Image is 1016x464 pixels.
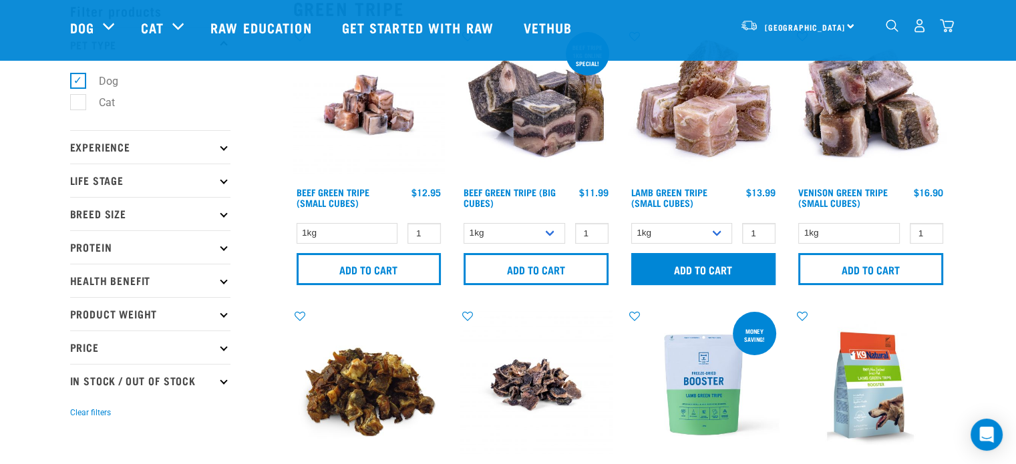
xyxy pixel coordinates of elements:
input: 1 [910,223,943,244]
input: Add to cart [798,253,943,285]
a: Cat [141,17,164,37]
img: 1044 Green Tripe Beef [460,29,612,181]
a: Dog [70,17,94,37]
span: [GEOGRAPHIC_DATA] [765,25,846,29]
input: 1 [575,223,609,244]
label: Cat [77,94,120,111]
img: 1079 Green Tripe Venison 01 [795,29,947,181]
label: Dog [77,73,124,89]
a: Get started with Raw [329,1,510,54]
p: Protein [70,230,230,264]
p: In Stock / Out Of Stock [70,364,230,397]
p: Experience [70,130,230,164]
button: Clear filters [70,407,111,419]
div: $11.99 [579,187,609,198]
a: Raw Education [197,1,328,54]
p: Breed Size [70,197,230,230]
a: Vethub [510,1,589,54]
img: 1133 Green Tripe Lamb Small Cubes 01 [628,29,780,181]
a: Venison Green Tripe (Small Cubes) [798,190,888,205]
input: Add to cart [297,253,442,285]
p: Price [70,330,230,364]
img: Pile Of Dried Lamb Tripe For Pets [293,309,445,461]
img: user.png [912,19,926,33]
img: home-icon-1@2x.png [886,19,898,32]
img: home-icon@2x.png [940,19,954,33]
p: Life Stage [70,164,230,197]
input: Add to cart [631,253,776,285]
a: Beef Green Tripe (Big Cubes) [464,190,556,205]
img: Dried Vension Tripe 1691 [460,309,612,461]
a: Beef Green Tripe (Small Cubes) [297,190,369,205]
p: Product Weight [70,297,230,330]
input: 1 [742,223,776,244]
p: Health Benefit [70,264,230,297]
input: Add to cart [464,253,609,285]
img: K9 Square [795,309,947,461]
img: Beef Tripe Bites 1634 [293,29,445,181]
div: Open Intercom Messenger [971,419,1003,451]
div: Money saving! [733,321,776,349]
div: $12.95 [411,187,441,198]
img: van-moving.png [740,19,758,31]
input: 1 [407,223,441,244]
a: Lamb Green Tripe (Small Cubes) [631,190,707,205]
div: $13.99 [746,187,776,198]
img: Freeze Dried Lamb Green Tripe [628,309,780,461]
div: $16.90 [914,187,943,198]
